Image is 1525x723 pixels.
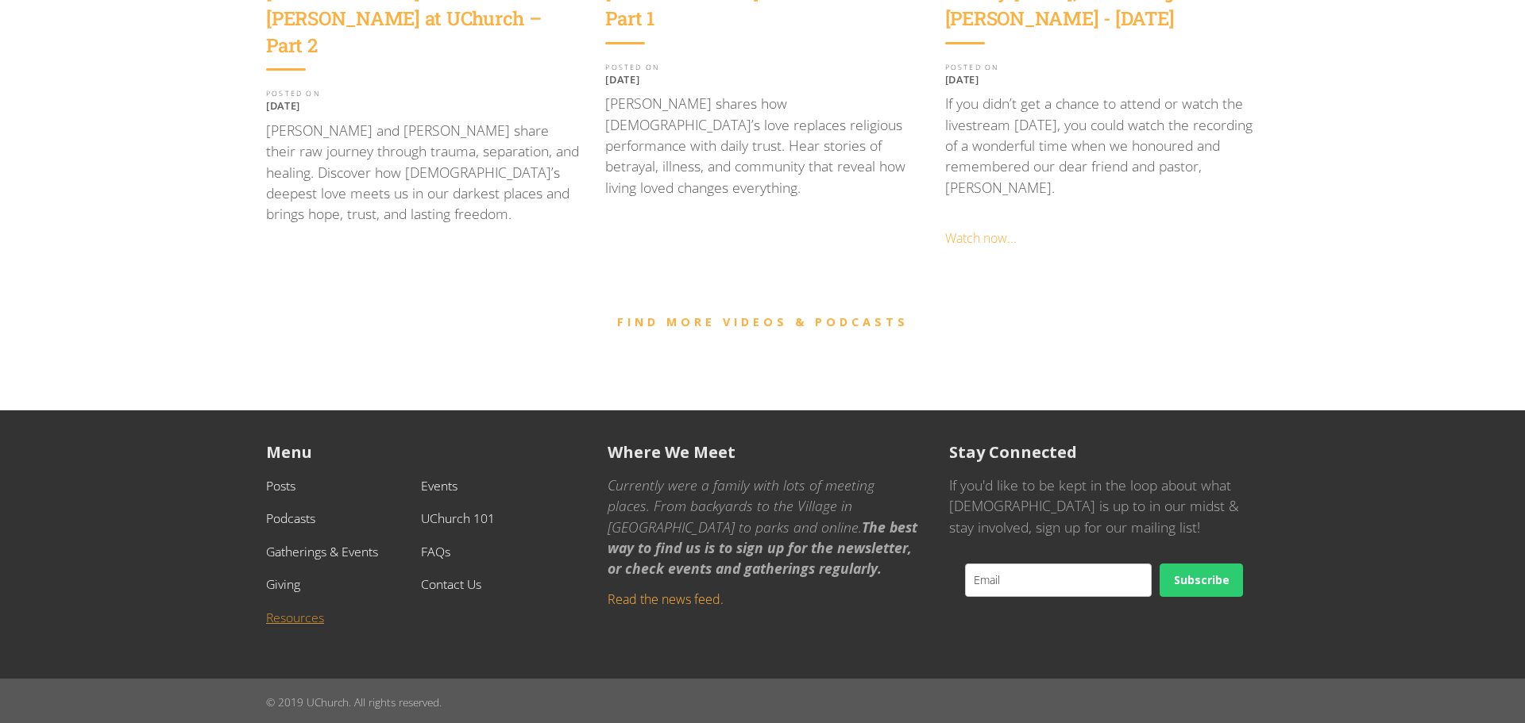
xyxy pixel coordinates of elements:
[266,575,300,593] a: Giving
[605,73,919,86] p: [DATE]
[608,590,724,608] a: Read the news feed.
[945,229,1017,247] a: Watch now...
[945,93,1259,198] p: If you didn’t get a chance to attend or watch the livestream [DATE], you could watch the recordin...
[608,517,917,579] em: The best way to find us is to sign up for the newsletter, or check events and gatherings regularly.
[266,120,580,225] p: [PERSON_NAME] and [PERSON_NAME] share their raw journey through trauma, separation, and healing. ...
[266,543,378,560] a: Gatherings & Events
[266,477,295,494] a: Posts
[266,442,576,462] h5: Menu
[608,475,874,536] em: Currently were a family with lots of meeting places. From backyards to the Village in [GEOGRAPHIC...
[965,563,1152,597] input: Email
[605,93,919,198] p: [PERSON_NAME] shares how [DEMOGRAPHIC_DATA]’s love replaces religious performance with daily trus...
[266,510,315,527] a: Podcasts
[266,90,580,98] div: POSTED ON
[608,442,917,462] h5: Where We Meet
[421,477,457,494] a: Events
[1160,563,1243,597] button: Subscribe
[605,64,919,71] div: POSTED ON
[266,99,580,112] p: [DATE]
[421,510,495,527] a: UChurch 101
[266,609,324,626] a: Resources
[949,475,1259,537] p: If you'd like to be kept in the loop about what [DEMOGRAPHIC_DATA] is up to in our midst & stay i...
[617,314,909,329] a: FIND MORE VIDEOS & PODCASTS
[266,694,1259,710] p: © 2019 UChurch. All rights reserved.
[945,73,1259,86] p: [DATE]
[421,575,481,593] a: Contact Us
[949,442,1259,462] h5: Stay Connected
[421,543,450,560] a: FAQs
[945,64,1259,71] div: POSTED ON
